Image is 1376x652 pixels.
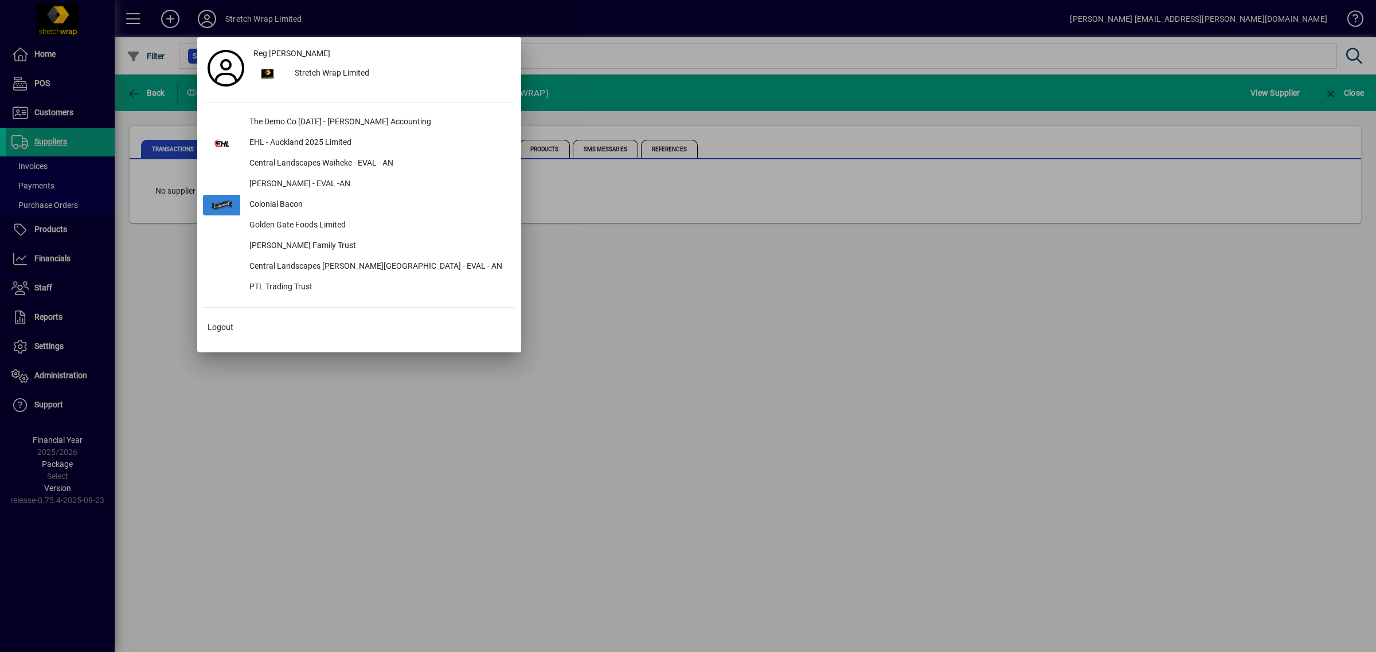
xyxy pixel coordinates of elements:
div: [PERSON_NAME] - EVAL -AN [240,174,515,195]
button: Colonial Bacon [203,195,515,215]
button: Golden Gate Foods Limited [203,215,515,236]
div: EHL - Auckland 2025 Limited [240,133,515,154]
div: Golden Gate Foods Limited [240,215,515,236]
button: Stretch Wrap Limited [249,64,515,84]
a: Profile [203,58,249,78]
button: Central Landscapes [PERSON_NAME][GEOGRAPHIC_DATA] - EVAL - AN [203,257,515,277]
div: The Demo Co [DATE] - [PERSON_NAME] Accounting [240,112,515,133]
div: [PERSON_NAME] Family Trust [240,236,515,257]
div: Colonial Bacon [240,195,515,215]
button: EHL - Auckland 2025 Limited [203,133,515,154]
div: Central Landscapes Waiheke - EVAL - AN [240,154,515,174]
a: Reg [PERSON_NAME] [249,43,515,64]
span: Reg [PERSON_NAME] [253,48,330,60]
button: Central Landscapes Waiheke - EVAL - AN [203,154,515,174]
div: Stretch Wrap Limited [286,64,515,84]
button: [PERSON_NAME] - EVAL -AN [203,174,515,195]
div: PTL Trading Trust [240,277,515,298]
button: The Demo Co [DATE] - [PERSON_NAME] Accounting [203,112,515,133]
button: [PERSON_NAME] Family Trust [203,236,515,257]
button: PTL Trading Trust [203,277,515,298]
button: Logout [203,317,515,337]
div: Central Landscapes [PERSON_NAME][GEOGRAPHIC_DATA] - EVAL - AN [240,257,515,277]
span: Logout [208,321,233,333]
